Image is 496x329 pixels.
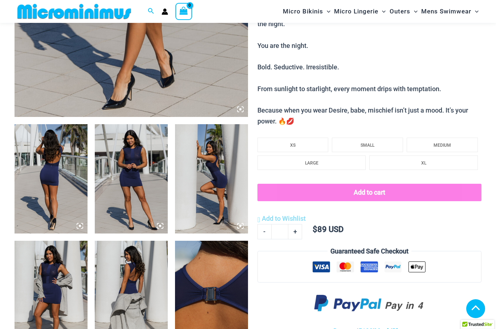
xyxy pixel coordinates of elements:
[175,3,192,20] a: View Shopping Cart, empty
[471,2,479,21] span: Menu Toggle
[257,138,329,152] li: x-small
[369,155,478,170] li: x-large
[323,2,330,21] span: Menu Toggle
[390,2,410,21] span: Outers
[162,8,168,15] a: Account icon link
[332,138,403,152] li: small
[305,161,318,166] span: LARGE
[434,143,451,148] span: MEDIUM
[388,2,419,21] a: OutersMenu ToggleMenu Toggle
[421,161,426,166] span: XL
[332,2,387,21] a: Micro LingerieMenu ToggleMenu Toggle
[334,2,378,21] span: Micro Lingerie
[421,2,471,21] span: Mens Swimwear
[313,225,343,234] bdi: 89 USD
[15,124,88,233] img: Desire Me Navy 5192 Dress
[378,2,386,21] span: Menu Toggle
[281,2,332,21] a: Micro BikinisMenu ToggleMenu Toggle
[95,124,168,233] img: Desire Me Navy 5192 Dress
[313,225,317,234] span: $
[283,2,323,21] span: Micro Bikinis
[257,155,366,170] li: large
[257,184,481,201] button: Add to cart
[328,246,411,257] legend: Guaranteed Safe Checkout
[290,143,296,148] span: XS
[257,224,271,239] a: -
[280,1,481,22] nav: Site Navigation
[257,213,306,224] a: Add to Wishlist
[262,215,306,222] span: Add to Wishlist
[148,7,154,16] a: Search icon link
[271,224,288,239] input: Product quantity
[419,2,480,21] a: Mens SwimwearMenu ToggleMenu Toggle
[361,143,374,148] span: SMALL
[407,138,478,152] li: medium
[410,2,418,21] span: Menu Toggle
[288,224,302,239] a: +
[15,3,134,20] img: MM SHOP LOGO FLAT
[175,124,248,233] img: Desire Me Navy 5192 Dress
